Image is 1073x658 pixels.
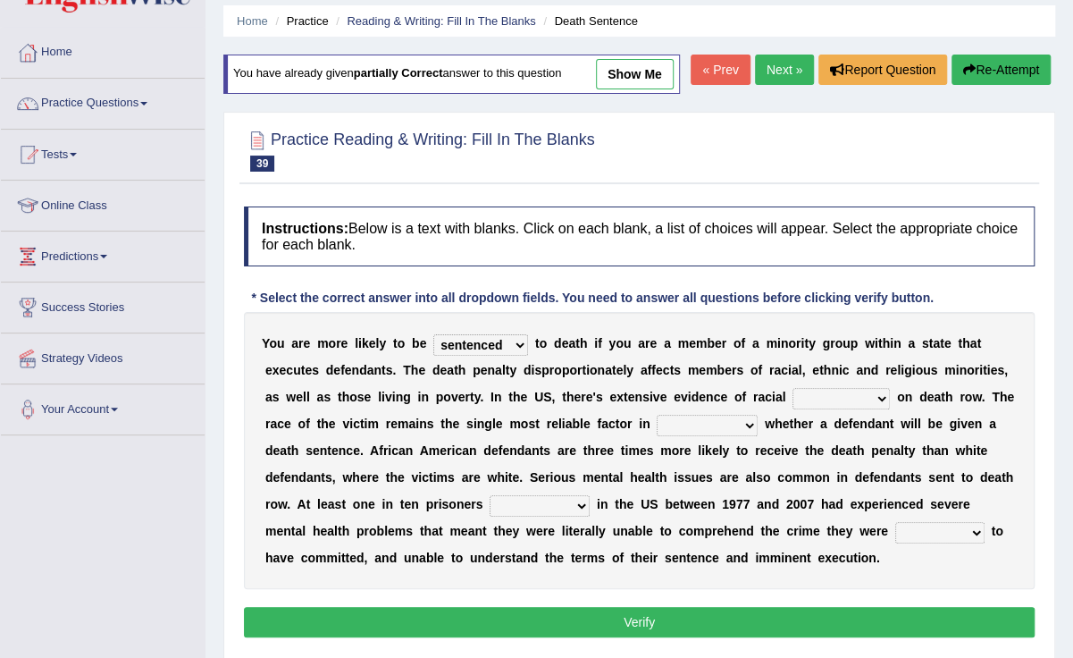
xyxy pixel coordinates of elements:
b: e [656,363,663,377]
b: i [392,390,396,404]
b: o [540,336,548,350]
b: a [792,363,799,377]
b: o [590,363,598,377]
b: l [306,390,310,404]
b: l [783,390,786,404]
b: i [788,363,792,377]
b: h [321,417,329,431]
b: e [284,417,291,431]
b: i [839,363,842,377]
b: t [381,363,386,377]
b: e [279,363,286,377]
b: l [378,390,381,404]
b: h [1000,390,1008,404]
b: t [804,336,809,350]
b: i [875,336,878,350]
b: h [580,336,588,350]
a: Tests [1,130,205,174]
b: t [941,390,945,404]
a: Practice Questions [1,79,205,123]
b: s [323,390,331,404]
b: r [298,336,303,350]
b: t [535,336,540,350]
b: a [641,363,648,377]
b: e [715,336,722,350]
b: s [922,336,929,350]
b: u [293,363,301,377]
b: l [799,363,802,377]
b: e [616,363,623,377]
b: p [562,363,570,377]
b: e [890,363,897,377]
b: b [707,336,715,350]
b: o [733,336,742,350]
b: i [381,390,385,404]
b: t [393,336,398,350]
b: m [688,363,699,377]
a: « Prev [691,55,750,85]
b: T [992,390,1000,404]
b: h [566,390,574,404]
b: e [586,390,593,404]
button: Verify [244,607,1035,637]
b: t [338,390,342,404]
b: l [623,363,626,377]
b: e [481,363,488,377]
b: c [781,363,788,377]
b: o [750,363,759,377]
b: S [543,390,551,404]
b: l [355,336,358,350]
b: i [688,390,692,404]
b: u [277,336,285,350]
b: a [774,363,781,377]
b: f [651,363,656,377]
b: v [681,390,688,404]
h4: Below is a text with blanks. Click on each blank, a list of choices will appear. Select the appro... [244,207,1035,266]
b: y [809,336,816,350]
h2: Practice Reading & Writing: Fill In The Blanks [244,127,595,172]
b: c [663,363,670,377]
b: , [801,363,805,377]
b: s [674,363,681,377]
b: i [358,336,362,350]
b: b [717,363,725,377]
b: e [561,336,568,350]
b: t [819,363,824,377]
b: o [834,336,842,350]
b: e [364,390,371,404]
b: f [741,336,745,350]
b: partially correct [354,67,443,80]
b: s [534,363,541,377]
b: e [440,363,447,377]
b: c [765,390,772,404]
b: d [554,336,562,350]
b: s [596,390,603,404]
b: i [890,336,893,350]
b: e [674,390,681,404]
b: i [531,363,534,377]
a: Predictions [1,232,205,276]
b: g [904,363,912,377]
b: v [653,390,660,404]
b: o [897,390,905,404]
b: y [608,336,616,350]
b: o [443,390,451,404]
b: d [359,363,367,377]
b: d [692,390,700,404]
b: n [494,390,502,404]
b: t [317,417,322,431]
b: e [926,390,934,404]
b: a [752,336,759,350]
b: a [367,363,374,377]
b: m [317,336,328,350]
b: e [345,363,352,377]
b: x [616,390,624,404]
b: g [403,390,411,404]
b: e [420,336,427,350]
b: o [734,390,742,404]
b: a [638,336,645,350]
b: e [1007,390,1014,404]
b: a [933,336,940,350]
b: f [306,417,310,431]
b: t [454,363,458,377]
